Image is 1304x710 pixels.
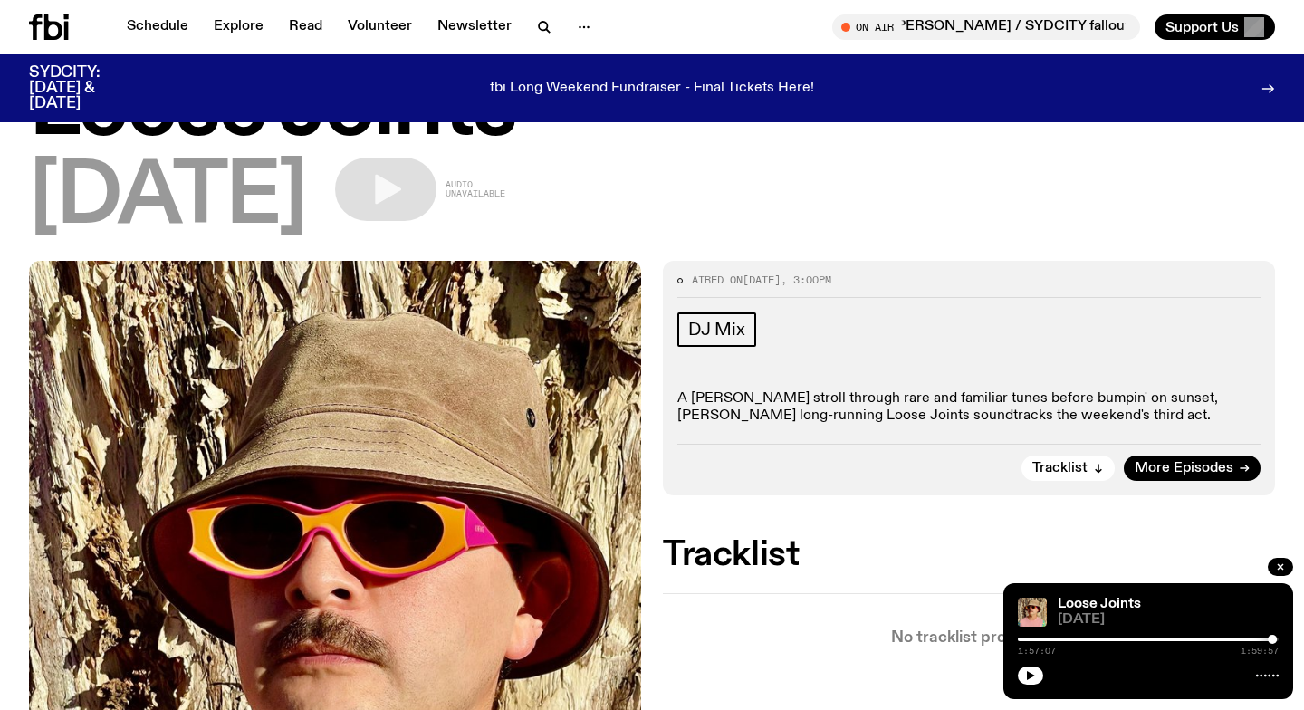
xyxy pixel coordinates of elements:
[1058,613,1279,627] span: [DATE]
[278,14,333,40] a: Read
[116,14,199,40] a: Schedule
[1124,456,1261,481] a: More Episodes
[446,180,505,198] span: Audio unavailable
[688,320,745,340] span: DJ Mix
[29,158,306,239] span: [DATE]
[1241,647,1279,656] span: 1:59:57
[337,14,423,40] a: Volunteer
[1018,647,1056,656] span: 1:57:07
[1018,598,1047,627] img: Tyson stands in front of a paperbark tree wearing orange sunglasses, a suede bucket hat and a pin...
[1032,462,1088,475] span: Tracklist
[1021,456,1115,481] button: Tracklist
[427,14,523,40] a: Newsletter
[692,273,743,287] span: Aired on
[1058,597,1141,611] a: Loose Joints
[203,14,274,40] a: Explore
[490,81,814,97] p: fbi Long Weekend Fundraiser - Final Tickets Here!
[832,14,1140,40] button: On AirMornings with [PERSON_NAME] / SYDCITY fallout
[1165,19,1239,35] span: Support Us
[743,273,781,287] span: [DATE]
[1135,462,1233,475] span: More Episodes
[663,630,1275,646] p: No tracklist provided
[677,312,756,347] a: DJ Mix
[1155,14,1275,40] button: Support Us
[663,539,1275,571] h2: Tracklist
[29,65,145,111] h3: SYDCITY: [DATE] & [DATE]
[29,69,1275,150] h1: Loose Joints
[677,390,1261,425] p: A [PERSON_NAME] stroll through rare and familiar tunes before bumpin' on sunset, [PERSON_NAME] lo...
[781,273,831,287] span: , 3:00pm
